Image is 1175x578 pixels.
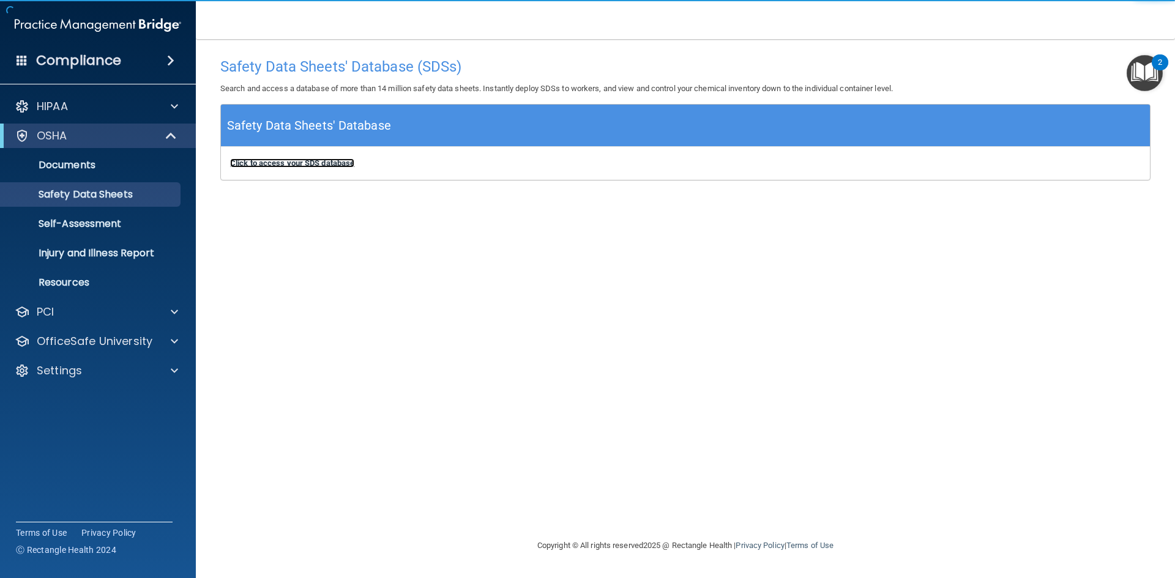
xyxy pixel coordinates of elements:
[37,305,54,319] p: PCI
[8,218,175,230] p: Self-Assessment
[15,128,177,143] a: OSHA
[36,52,121,69] h4: Compliance
[1127,55,1163,91] button: Open Resource Center, 2 new notifications
[37,363,82,378] p: Settings
[220,59,1151,75] h4: Safety Data Sheets' Database (SDSs)
[230,158,354,168] a: Click to access your SDS database
[15,305,178,319] a: PCI
[15,334,178,349] a: OfficeSafe University
[16,544,116,556] span: Ⓒ Rectangle Health 2024
[8,159,175,171] p: Documents
[37,334,152,349] p: OfficeSafe University
[15,99,178,114] a: HIPAA
[1158,62,1162,78] div: 2
[8,188,175,201] p: Safety Data Sheets
[786,541,834,550] a: Terms of Use
[81,527,136,539] a: Privacy Policy
[8,247,175,259] p: Injury and Illness Report
[8,276,175,289] p: Resources
[736,541,784,550] a: Privacy Policy
[15,363,178,378] a: Settings
[16,527,67,539] a: Terms of Use
[37,99,68,114] p: HIPAA
[220,81,1151,96] p: Search and access a database of more than 14 million safety data sheets. Instantly deploy SDSs to...
[462,526,909,565] div: Copyright © All rights reserved 2025 @ Rectangle Health | |
[227,115,391,136] h5: Safety Data Sheets' Database
[15,13,181,37] img: PMB logo
[37,128,67,143] p: OSHA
